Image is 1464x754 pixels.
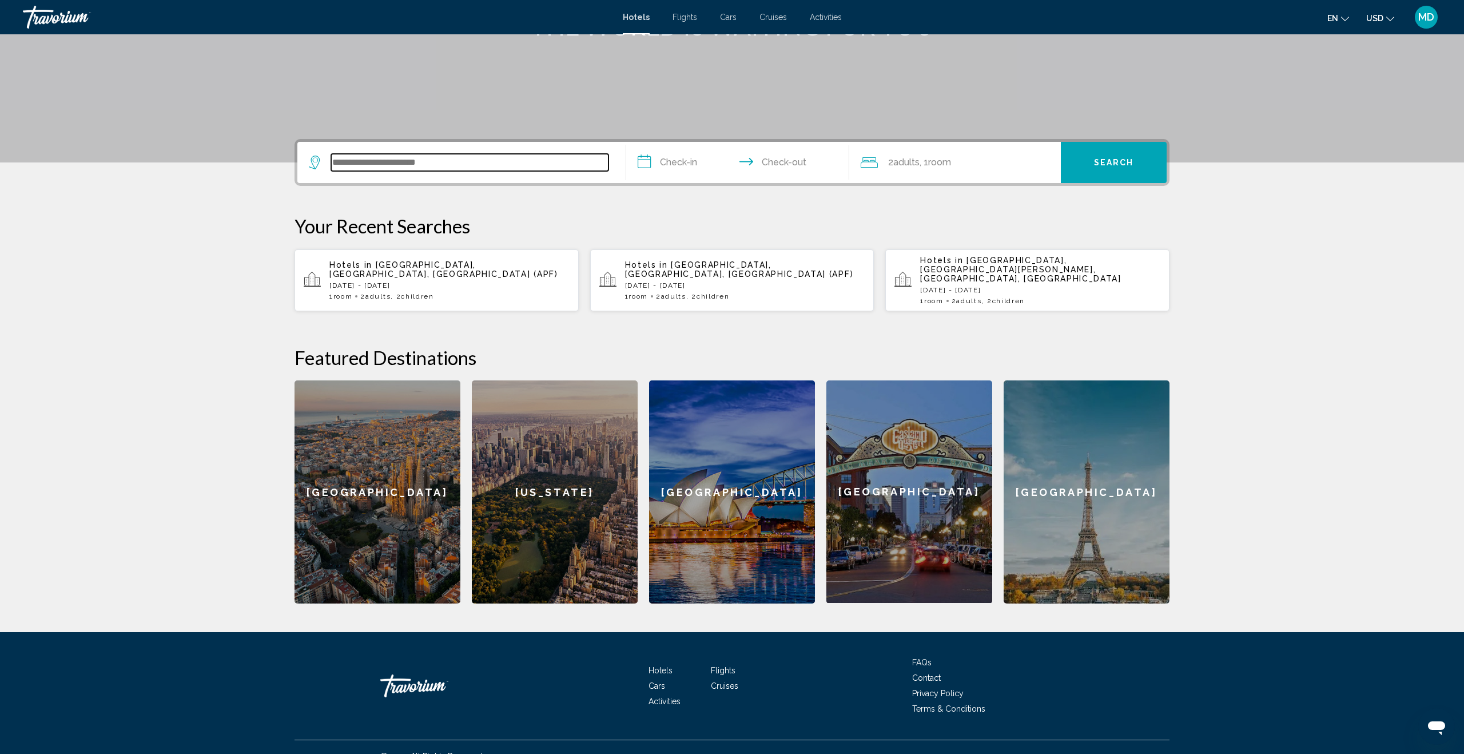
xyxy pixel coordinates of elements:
span: Children [697,292,729,300]
span: 2 [888,154,920,170]
span: 2 [656,292,686,300]
span: Room [333,292,353,300]
button: Hotels in [GEOGRAPHIC_DATA], [GEOGRAPHIC_DATA], [GEOGRAPHIC_DATA] (APF)[DATE] - [DATE]1Room2Adult... [295,249,579,312]
button: Check in and out dates [626,142,849,183]
button: Travelers: 2 adults, 0 children [849,142,1061,183]
a: Hotels [649,666,673,675]
span: 1 [920,297,943,305]
span: [GEOGRAPHIC_DATA], [GEOGRAPHIC_DATA], [GEOGRAPHIC_DATA] (APF) [329,260,558,279]
button: Hotels in [GEOGRAPHIC_DATA], [GEOGRAPHIC_DATA], [GEOGRAPHIC_DATA] (APF)[DATE] - [DATE]1Room2Adult... [590,249,874,312]
a: [GEOGRAPHIC_DATA] [826,380,992,604]
span: , 2 [686,292,730,300]
span: 2 [360,292,391,300]
span: Room [928,157,951,168]
div: Search widget [297,142,1167,183]
span: Room [628,292,648,300]
span: MD [1418,11,1434,23]
a: Privacy Policy [912,689,964,698]
p: Your Recent Searches [295,215,1169,237]
span: Search [1094,158,1134,168]
span: Adults [956,297,981,305]
a: Terms & Conditions [912,704,985,713]
span: , 1 [920,154,951,170]
button: Search [1061,142,1167,183]
a: Activities [810,13,842,22]
a: Flights [711,666,735,675]
button: Change currency [1366,10,1394,26]
span: Hotels in [625,260,668,269]
button: Hotels in [GEOGRAPHIC_DATA], [GEOGRAPHIC_DATA][PERSON_NAME], [GEOGRAPHIC_DATA], [GEOGRAPHIC_DATA]... [885,249,1169,312]
a: [GEOGRAPHIC_DATA] [295,380,460,604]
span: , 2 [391,292,434,300]
span: Room [924,297,944,305]
button: Change language [1327,10,1349,26]
a: [US_STATE] [472,380,638,604]
a: Hotels [623,13,650,22]
a: Flights [673,13,697,22]
a: Travorium [23,6,611,29]
a: Cruises [711,681,738,690]
span: Hotels in [329,260,372,269]
span: , 2 [982,297,1025,305]
a: Cars [649,681,665,690]
a: Travorium [380,669,495,703]
p: [DATE] - [DATE] [329,281,570,289]
span: [GEOGRAPHIC_DATA], [GEOGRAPHIC_DATA], [GEOGRAPHIC_DATA] (APF) [625,260,854,279]
span: [GEOGRAPHIC_DATA], [GEOGRAPHIC_DATA][PERSON_NAME], [GEOGRAPHIC_DATA], [GEOGRAPHIC_DATA] [920,256,1121,283]
a: FAQs [912,658,932,667]
span: USD [1366,14,1383,23]
span: Children [992,297,1025,305]
a: [GEOGRAPHIC_DATA] [1004,380,1169,604]
span: Children [401,292,433,300]
h2: Featured Destinations [295,346,1169,369]
iframe: Button to launch messaging window [1418,708,1455,745]
a: Cars [720,13,737,22]
span: Adults [661,292,686,300]
span: 1 [329,292,352,300]
p: [DATE] - [DATE] [625,281,865,289]
span: en [1327,14,1338,23]
span: 2 [952,297,982,305]
p: [DATE] - [DATE] [920,286,1160,294]
a: Cruises [759,13,787,22]
span: Hotels in [920,256,963,265]
a: Activities [649,697,681,706]
button: User Menu [1411,5,1441,29]
a: [GEOGRAPHIC_DATA] [649,380,815,604]
span: 1 [625,292,648,300]
span: Adults [365,292,391,300]
span: Adults [893,157,920,168]
a: Contact [912,673,941,682]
